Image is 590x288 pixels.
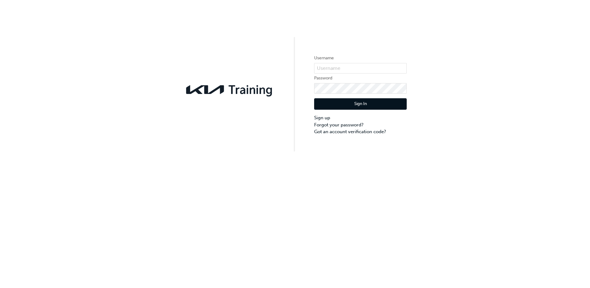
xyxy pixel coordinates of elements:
img: kia-training [183,81,276,98]
label: Username [314,54,407,62]
a: Sign up [314,114,407,121]
a: Forgot your password? [314,121,407,129]
input: Username [314,63,407,74]
button: Sign In [314,98,407,110]
a: Got an account verification code? [314,128,407,135]
label: Password [314,74,407,82]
